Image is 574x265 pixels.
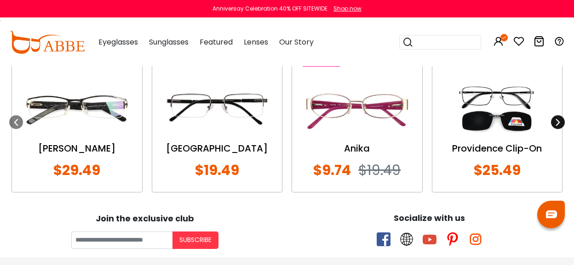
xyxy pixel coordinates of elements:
[446,232,459,246] span: pinterest
[423,232,436,246] span: youtube
[149,37,189,47] span: Sunglasses
[9,31,85,54] img: abbeglasses.com
[292,212,567,224] div: Socialize with us
[329,5,362,12] a: Shop now
[161,141,273,155] a: [GEOGRAPHIC_DATA]
[377,232,390,246] span: facebook
[161,81,273,137] img: Nicaragua
[200,37,233,47] span: Featured
[7,210,282,225] div: Join the exclusive club
[301,141,413,155] a: Anika
[244,37,268,47] span: Lenses
[301,81,413,137] img: Anika
[469,232,482,246] span: instagram
[195,160,239,180] span: $19.49
[53,160,100,180] span: $29.49
[474,160,521,180] span: $25.49
[400,232,413,246] span: twitter
[21,81,133,137] img: Flynn
[313,160,351,180] span: $9.74
[546,210,557,218] img: chat
[212,5,327,13] div: Anniversay Celebration 40% OFF SITEWIDE
[279,37,314,47] span: Our Story
[71,231,172,249] input: Your email
[442,81,553,137] img: Providence Clip-On
[333,5,362,13] div: Shop now
[442,141,553,155] a: Providence Clip-On
[21,141,133,155] a: [PERSON_NAME]
[98,37,138,47] span: Eyeglasses
[172,231,218,249] button: Subscribe
[358,160,401,180] span: $19.49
